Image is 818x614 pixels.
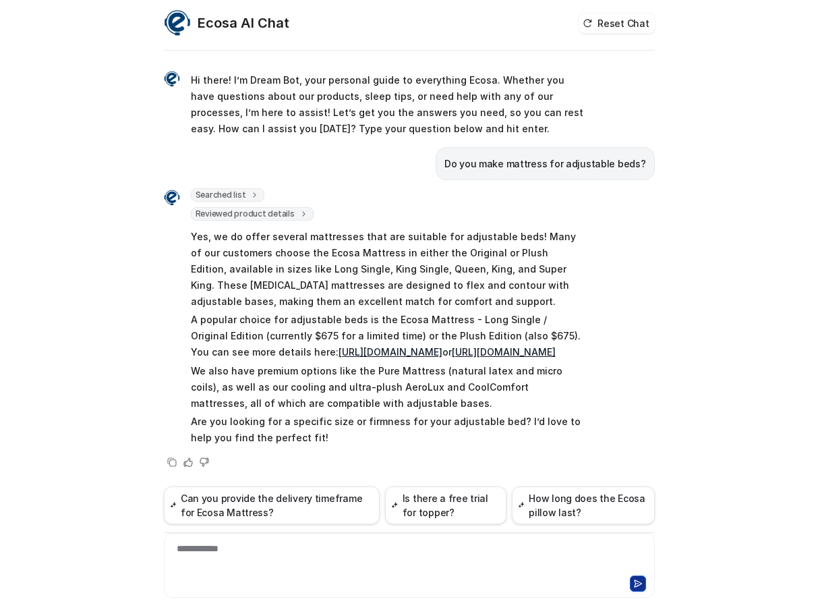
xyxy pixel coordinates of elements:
p: Do you make mattress for adjustable beds? [444,156,646,172]
span: Reviewed product details [191,207,314,221]
button: How long does the Ecosa pillow last? [512,486,655,524]
img: Widget [164,190,180,206]
button: Is there a free trial for topper? [385,486,506,524]
p: Yes, we do offer several mattresses that are suitable for adjustable beds! Many of our customers ... [191,229,585,310]
span: Searched list [191,188,265,202]
p: We also have premium options like the Pure Mattress (natural latex and micro coils), as well as o... [191,363,585,412]
button: Reset Chat [579,13,654,33]
img: Widget [164,71,180,87]
a: [URL][DOMAIN_NAME] [452,346,556,358]
h2: Ecosa AI Chat [198,13,289,32]
p: Hi there! I’m Dream Bot, your personal guide to everything Ecosa. Whether you have questions abou... [191,72,585,137]
a: [URL][DOMAIN_NAME] [339,346,442,358]
p: A popular choice for adjustable beds is the Ecosa Mattress - Long Single / Original Edition (curr... [191,312,585,360]
img: Widget [164,9,191,36]
button: Can you provide the delivery timeframe for Ecosa Mattress? [164,486,380,524]
p: Are you looking for a specific size or firmness for your adjustable bed? I’d love to help you fin... [191,414,585,446]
